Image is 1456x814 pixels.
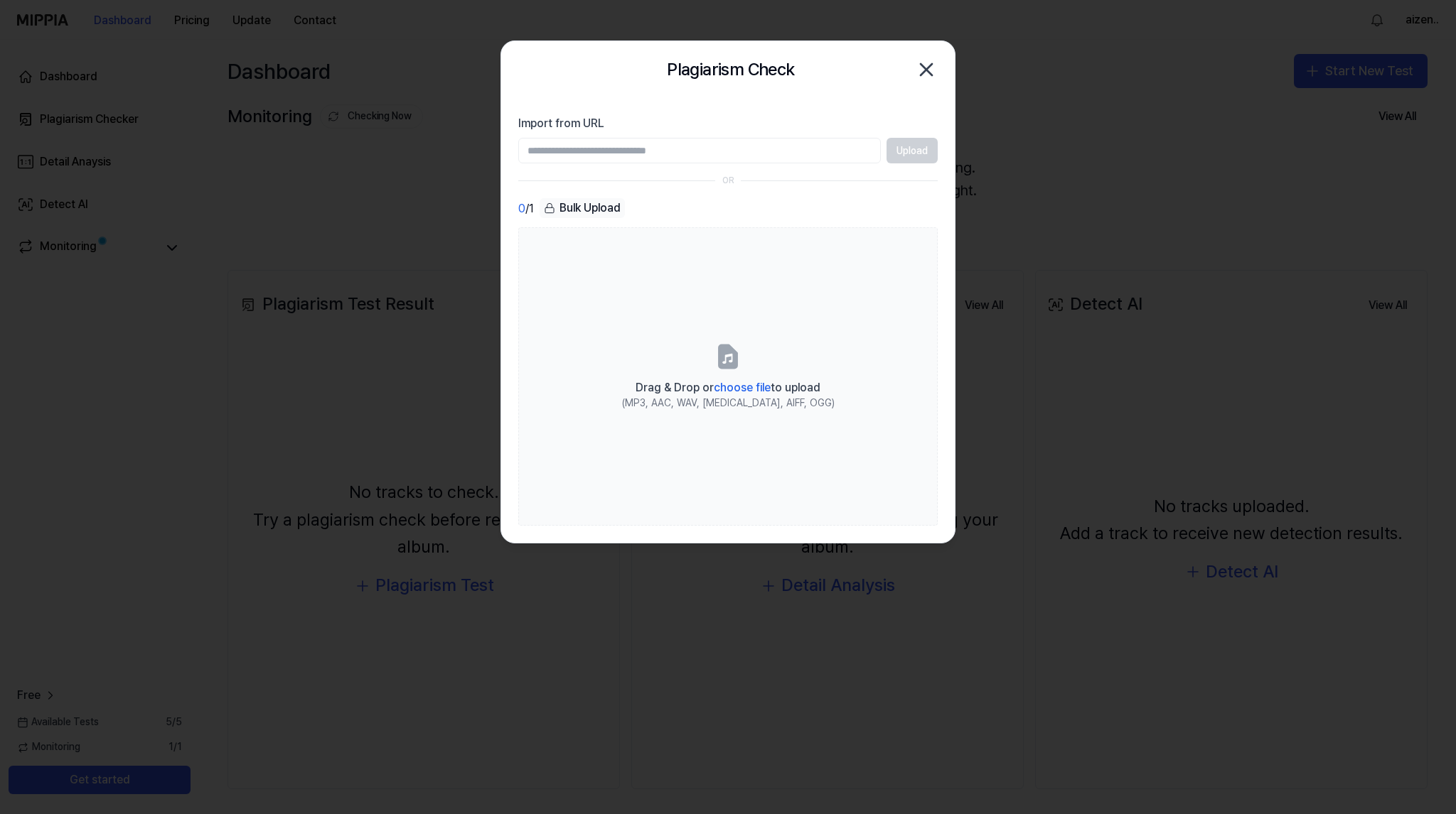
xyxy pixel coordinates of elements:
div: Bulk Upload [540,198,625,218]
div: / 1 [518,198,534,219]
button: Bulk Upload [540,198,625,219]
span: choose file [714,381,771,394]
div: OR [722,175,734,187]
span: 0 [518,200,525,217]
span: Drag & Drop or to upload [636,381,820,394]
div: (MP3, AAC, WAV, [MEDICAL_DATA], AIFF, OGG) [622,396,835,411]
h2: Plagiarism Check [667,56,794,83]
label: Import from URL [518,115,938,132]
